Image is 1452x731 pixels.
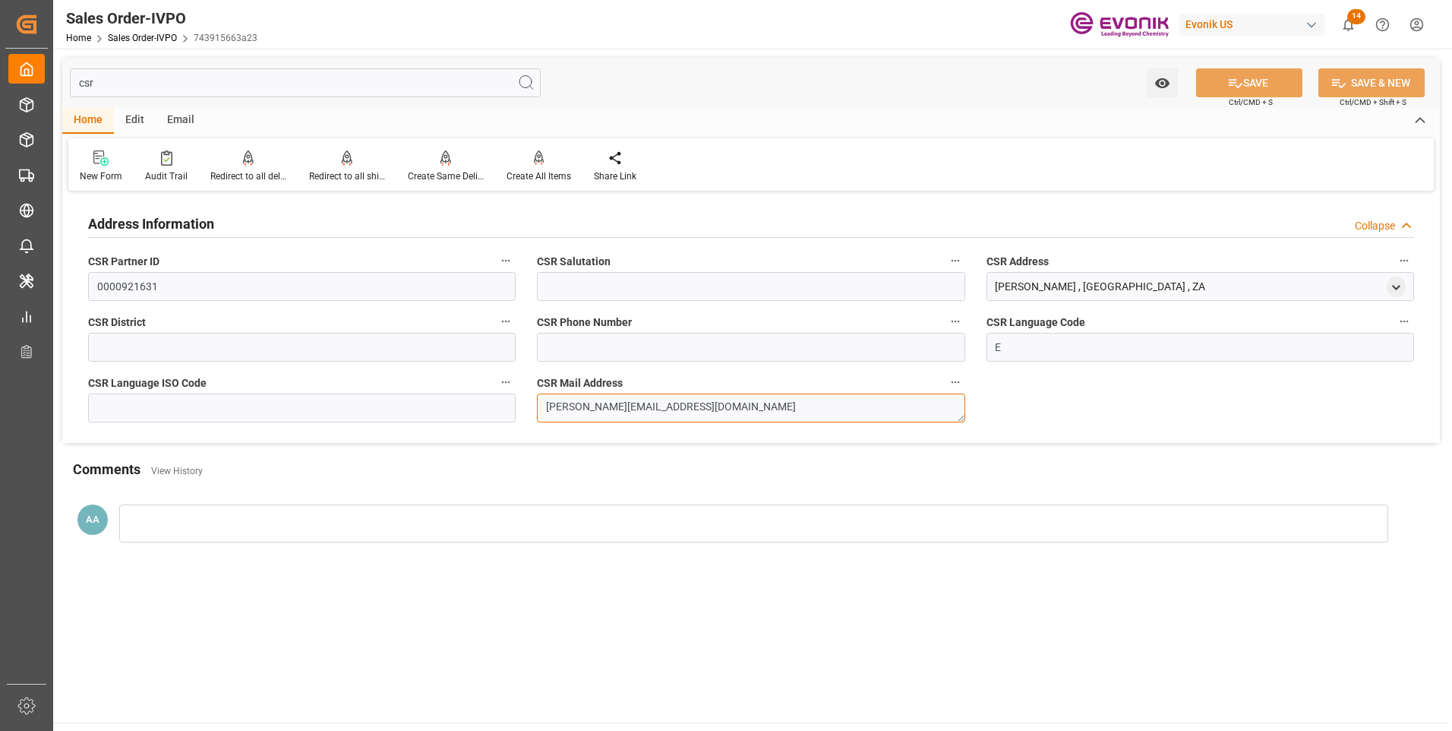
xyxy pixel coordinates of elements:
div: Evonik US [1179,14,1325,36]
h2: Address Information [88,214,214,234]
span: Ctrl/CMD + Shift + S [1340,97,1406,108]
button: CSR Partner ID [496,251,516,271]
div: Redirect to all shipments [309,169,385,183]
div: Create Same Delivery Date [408,169,484,183]
div: Collapse [1355,218,1395,234]
a: Sales Order-IVPO [108,33,177,43]
h2: Comments [73,459,140,479]
span: CSR Address [986,254,1049,270]
span: Ctrl/CMD + S [1229,97,1273,108]
span: CSR Language ISO Code [88,375,207,391]
span: AA [86,514,99,525]
div: Audit Trail [145,169,188,183]
a: Home [66,33,91,43]
span: CSR District [88,315,146,331]
span: 14 [1347,9,1365,24]
button: CSR Salutation [945,251,965,271]
div: New Form [80,169,122,183]
a: View History [151,466,203,476]
button: CSR Phone Number [945,312,965,331]
span: CSR Partner ID [88,254,159,270]
span: CSR Phone Number [537,315,632,331]
div: Redirect to all deliveries [210,169,286,183]
button: open menu [1147,68,1178,97]
input: Search Fields [70,68,541,97]
div: Edit [114,108,156,134]
button: CSR Address [1394,251,1414,271]
div: Create All Items [507,169,571,183]
span: CSR Salutation [537,254,611,270]
div: Sales Order-IVPO [66,7,257,30]
button: Evonik US [1179,10,1331,39]
div: Email [156,108,206,134]
span: CSR Mail Address [537,375,623,391]
div: Share Link [594,169,636,183]
button: CSR Language ISO Code [496,372,516,392]
button: CSR Mail Address [945,372,965,392]
button: SAVE & NEW [1318,68,1425,97]
button: show 14 new notifications [1331,8,1365,42]
div: open menu [1387,277,1406,297]
button: CSR Language Code [1394,312,1414,331]
span: CSR Language Code [986,315,1085,331]
button: Help Center [1365,8,1400,42]
div: [PERSON_NAME] , [GEOGRAPHIC_DATA] , ZA [995,279,1205,295]
textarea: [PERSON_NAME][EMAIL_ADDRESS][DOMAIN_NAME] [537,394,964,422]
button: SAVE [1196,68,1302,97]
img: Evonik-brand-mark-Deep-Purple-RGB.jpeg_1700498283.jpeg [1070,11,1169,38]
button: CSR District [496,312,516,331]
div: Home [62,108,114,134]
